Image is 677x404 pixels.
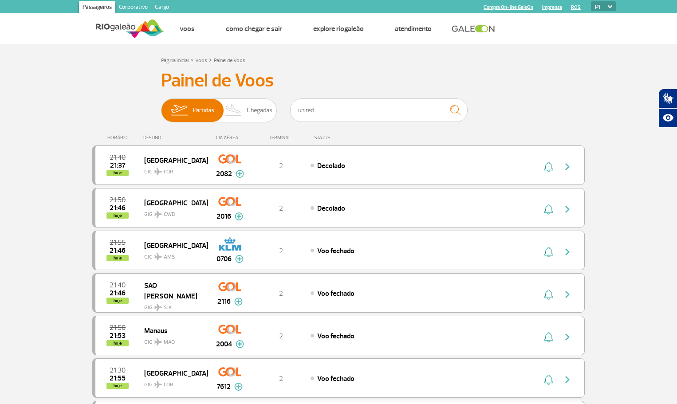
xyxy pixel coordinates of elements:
[562,374,573,385] img: seta-direita-painel-voo.svg
[165,99,193,122] img: slider-embarque
[144,197,201,208] span: [GEOGRAPHIC_DATA]
[658,89,677,108] button: Abrir tradutor de língua de sinais.
[395,24,432,33] a: Atendimento
[544,204,553,215] img: sino-painel-voo.svg
[544,374,553,385] img: sino-painel-voo.svg
[216,211,231,222] span: 2016
[95,135,143,141] div: HORÁRIO
[542,4,562,10] a: Imprensa
[164,168,173,176] span: FOR
[161,70,516,92] h3: Painel de Voos
[216,254,232,264] span: 0706
[154,304,162,311] img: destiny_airplane.svg
[217,381,231,392] span: 7612
[658,89,677,128] div: Plugin de acessibilidade da Hand Talk.
[144,279,201,302] span: SAO [PERSON_NAME]
[208,135,252,141] div: CIA AÉREA
[110,290,126,296] span: 2025-08-27 21:46:00
[144,325,201,336] span: Manaus
[193,99,214,122] span: Partidas
[310,135,382,141] div: STATUS
[110,367,126,373] span: 2025-08-27 21:30:00
[544,332,553,342] img: sino-painel-voo.svg
[144,299,201,312] span: GIG
[106,340,129,346] span: hoje
[110,162,126,169] span: 2025-08-27 21:37:00
[279,374,283,383] span: 2
[79,1,115,15] a: Passageiros
[279,161,283,170] span: 2
[106,212,129,219] span: hoje
[317,332,354,341] span: Voo fechado
[144,154,201,166] span: [GEOGRAPHIC_DATA]
[544,289,553,300] img: sino-painel-voo.svg
[236,340,244,348] img: mais-info-painel-voo.svg
[317,374,354,383] span: Voo fechado
[234,298,243,306] img: mais-info-painel-voo.svg
[106,255,129,261] span: hoje
[144,333,201,346] span: GIG
[236,170,244,178] img: mais-info-painel-voo.svg
[154,211,162,218] img: destiny_airplane.svg
[151,1,173,15] a: Cargo
[110,325,126,331] span: 2025-08-27 21:50:00
[216,339,232,349] span: 2004
[164,338,175,346] span: MAO
[484,4,533,10] a: Compra On-line GaleOn
[180,24,195,33] a: Voos
[562,204,573,215] img: seta-direita-painel-voo.svg
[290,98,468,122] input: Voo, cidade ou cia aérea
[110,333,126,339] span: 2025-08-27 21:53:00
[106,298,129,304] span: hoje
[562,332,573,342] img: seta-direita-painel-voo.svg
[144,163,201,176] span: GIG
[106,170,129,176] span: hoje
[235,212,243,220] img: mais-info-painel-voo.svg
[106,383,129,389] span: hoje
[154,338,162,345] img: destiny_airplane.svg
[164,304,172,312] span: SJK
[247,99,272,122] span: Chegadas
[110,239,126,246] span: 2025-08-27 21:55:00
[195,57,207,64] a: Voos
[234,383,243,391] img: mais-info-painel-voo.svg
[216,169,232,179] span: 2082
[110,247,126,254] span: 2025-08-27 21:46:00
[562,161,573,172] img: seta-direita-painel-voo.svg
[571,4,581,10] a: RQS
[154,381,162,388] img: destiny_airplane.svg
[317,289,354,298] span: Voo fechado
[161,57,189,64] a: Página Inicial
[279,289,283,298] span: 2
[110,154,126,161] span: 2025-08-27 21:40:00
[209,55,212,65] a: >
[144,367,201,379] span: [GEOGRAPHIC_DATA]
[217,296,231,307] span: 2116
[317,204,345,213] span: Decolado
[313,24,364,33] a: Explore RIOgaleão
[562,247,573,257] img: seta-direita-painel-voo.svg
[144,248,201,261] span: GIG
[317,247,354,255] span: Voo fechado
[190,55,193,65] a: >
[279,332,283,341] span: 2
[164,381,173,389] span: COR
[164,253,175,261] span: AMS
[562,289,573,300] img: seta-direita-painel-voo.svg
[220,99,247,122] img: slider-desembarque
[110,205,126,211] span: 2025-08-27 21:46:00
[235,255,244,263] img: mais-info-painel-voo.svg
[544,161,553,172] img: sino-painel-voo.svg
[110,282,126,288] span: 2025-08-27 21:40:00
[154,168,162,175] img: destiny_airplane.svg
[144,206,201,219] span: GIG
[544,247,553,257] img: sino-painel-voo.svg
[252,135,310,141] div: TERMINAL
[110,197,126,203] span: 2025-08-27 21:50:00
[115,1,151,15] a: Corporativo
[143,135,208,141] div: DESTINO
[144,239,201,251] span: [GEOGRAPHIC_DATA]
[226,24,282,33] a: Como chegar e sair
[164,211,175,219] span: CWB
[658,108,677,128] button: Abrir recursos assistivos.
